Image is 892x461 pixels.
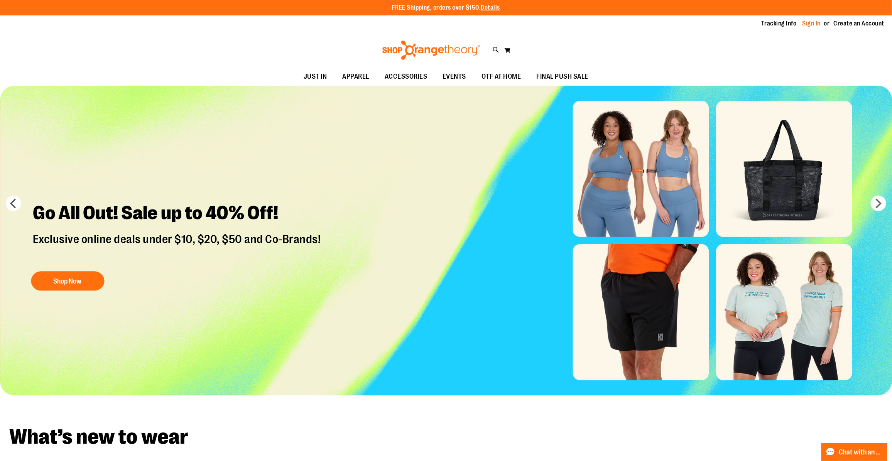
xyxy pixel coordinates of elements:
[6,196,21,211] button: prev
[31,272,104,291] button: Shop Now
[334,68,377,86] a: APPAREL
[481,4,500,11] a: Details
[27,233,329,264] p: Exclusive online deals under $10, $20, $50 and Co-Brands!
[871,196,886,211] button: next
[381,41,481,60] img: Shop Orangetheory
[802,19,821,28] a: Sign In
[443,68,466,85] span: EVENTS
[385,68,427,85] span: ACCESSORIES
[435,68,474,86] a: EVENTS
[304,68,327,85] span: JUST IN
[839,449,883,456] span: Chat with an Expert
[537,68,589,85] span: FINAL PUSH SALE
[377,68,435,86] a: ACCESSORIES
[27,196,329,295] a: Go All Out! Sale up to 40% Off! Exclusive online deals under $10, $20, $50 and Co-Brands! Shop Now
[821,443,888,461] button: Chat with an Expert
[9,426,883,447] h2: What’s new to wear
[392,3,500,12] p: FREE Shipping, orders over $150.
[529,68,596,86] a: FINAL PUSH SALE
[474,68,529,86] a: OTF AT HOME
[27,196,329,233] h2: Go All Out! Sale up to 40% Off!
[481,68,521,85] span: OTF AT HOME
[296,68,335,86] a: JUST IN
[761,19,797,28] a: Tracking Info
[834,19,885,28] a: Create an Account
[342,68,369,85] span: APPAREL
